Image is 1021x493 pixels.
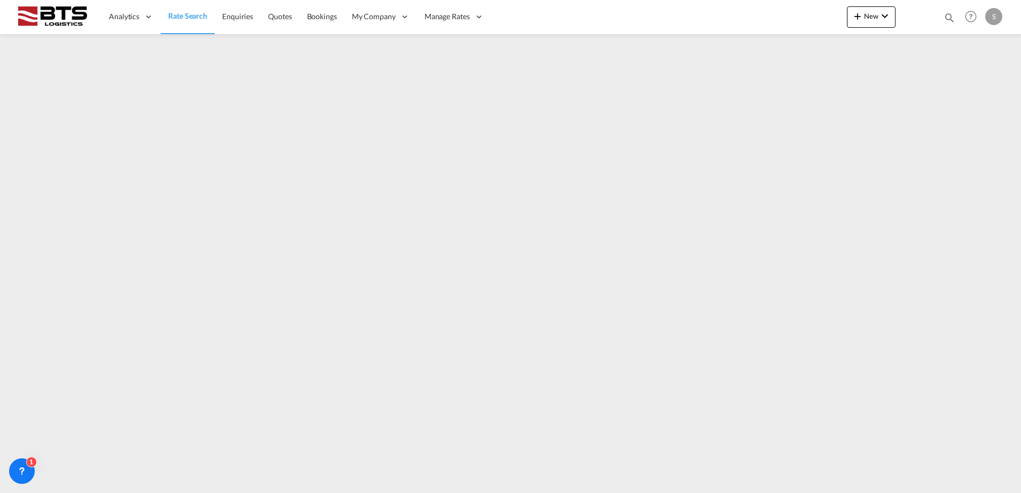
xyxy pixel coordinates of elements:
md-icon: icon-chevron-down [878,10,891,22]
span: Manage Rates [425,11,470,22]
span: Help [962,7,980,26]
div: S [985,8,1002,25]
span: Bookings [307,12,337,21]
md-icon: icon-magnify [944,12,955,23]
div: Help [962,7,985,27]
span: Enquiries [222,12,253,21]
span: Rate Search [168,11,207,20]
div: icon-magnify [944,12,955,28]
span: New [851,12,891,20]
span: Analytics [109,11,139,22]
md-icon: icon-plus 400-fg [851,10,864,22]
img: cdcc71d0be7811ed9adfbf939d2aa0e8.png [16,5,88,29]
button: icon-plus 400-fgNewicon-chevron-down [847,6,896,28]
span: My Company [352,11,396,22]
span: Quotes [268,12,292,21]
